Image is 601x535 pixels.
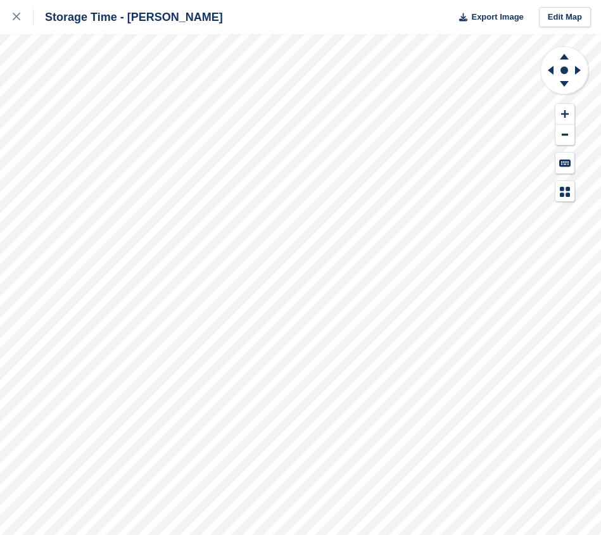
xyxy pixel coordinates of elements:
[471,11,523,23] span: Export Image
[34,9,223,25] div: Storage Time - [PERSON_NAME]
[555,153,574,173] button: Keyboard Shortcuts
[555,125,574,146] button: Zoom Out
[452,7,524,28] button: Export Image
[539,7,591,28] a: Edit Map
[555,104,574,125] button: Zoom In
[555,181,574,202] button: Map Legend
